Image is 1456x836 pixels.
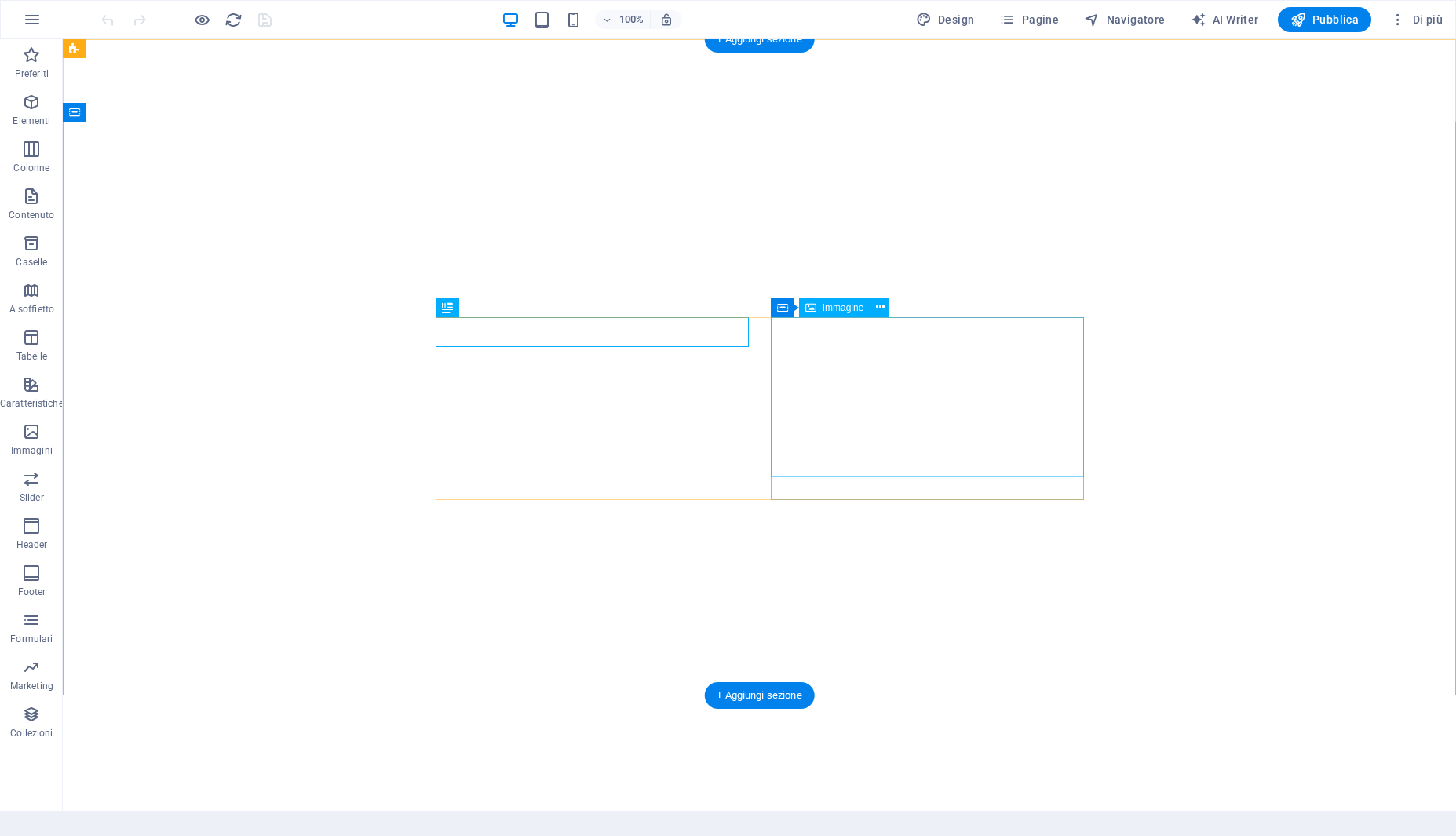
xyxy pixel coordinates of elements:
p: A soffietto [9,303,54,316]
span: AI Writer [1191,12,1259,27]
button: AI Writer [1184,7,1265,32]
button: Pagine [993,7,1065,32]
button: Di più [1384,7,1449,32]
span: Pubblica [1290,12,1359,27]
p: Footer [18,586,46,598]
button: Pubblica [1278,7,1372,32]
button: reload [224,10,243,29]
p: Immagini [11,444,53,457]
div: Design (Ctrl+Alt+Y) [910,7,981,32]
h6: 100% [619,10,644,29]
div: + Aggiungi sezione [704,682,815,709]
p: Slider [20,491,44,504]
button: Clicca qui per lasciare la modalità di anteprima e continuare la modifica [192,10,211,29]
button: Design [910,7,981,32]
span: Pagine [999,12,1059,27]
p: Header [16,538,48,551]
p: Marketing [10,680,53,692]
p: Elementi [13,115,50,127]
i: Quando ridimensioni, regola automaticamente il livello di zoom in modo che corrisponda al disposi... [659,13,673,27]
p: Formulari [10,633,53,645]
button: 100% [595,10,651,29]
span: Immagine [823,303,864,312]
span: Di più [1390,12,1443,27]
i: Ricarica la pagina [224,11,243,29]
span: Design [916,12,975,27]
span: Navigatore [1084,12,1165,27]
p: Tabelle [16,350,47,363]
div: + Aggiungi sezione [704,26,815,53]
p: Caselle [16,256,47,268]
button: Navigatore [1078,7,1171,32]
p: Preferiti [15,68,49,80]
p: Contenuto [9,209,54,221]
p: Colonne [13,162,49,174]
p: Collezioni [10,727,53,739]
